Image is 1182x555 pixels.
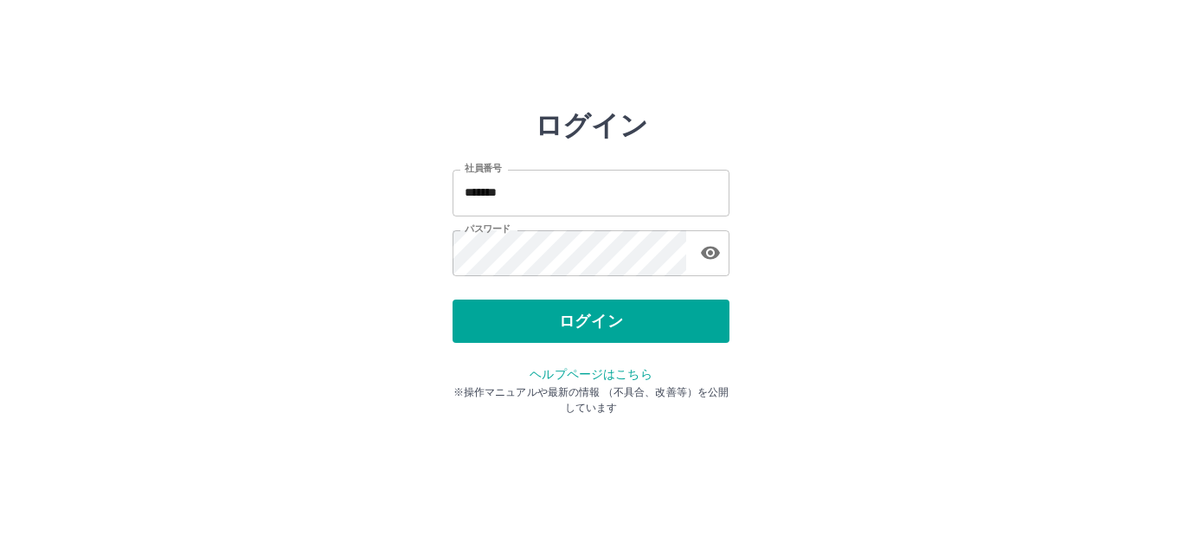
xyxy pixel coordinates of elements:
[453,384,729,416] p: ※操作マニュアルや最新の情報 （不具合、改善等）を公開しています
[465,162,501,175] label: 社員番号
[530,367,652,381] a: ヘルプページはこちら
[465,223,511,236] label: パスワード
[535,109,648,142] h2: ログイン
[453,300,729,343] button: ログイン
